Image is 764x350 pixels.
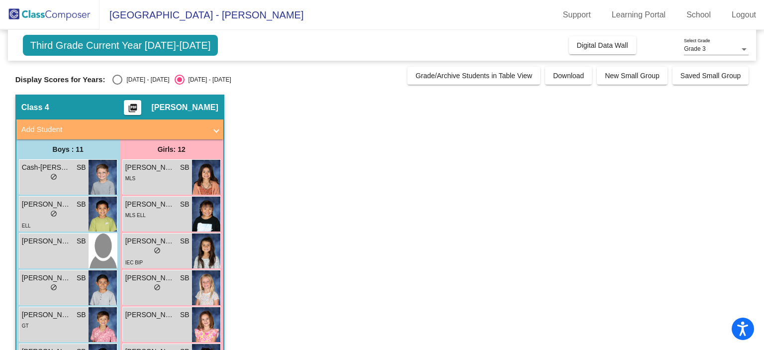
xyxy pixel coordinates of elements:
div: Boys : 11 [16,139,120,159]
button: Saved Small Group [672,67,749,85]
mat-expansion-panel-header: Add Student [16,119,223,139]
span: Saved Small Group [680,72,741,80]
a: Logout [724,7,764,23]
span: [PERSON_NAME] [22,273,72,283]
span: Third Grade Current Year [DATE]-[DATE] [23,35,218,56]
span: New Small Group [605,72,660,80]
span: do_not_disturb_alt [50,173,57,180]
span: Class 4 [21,103,49,113]
div: [DATE] - [DATE] [185,75,231,84]
span: Download [553,72,584,80]
mat-panel-title: Add Student [21,124,206,135]
a: Support [555,7,599,23]
span: [PERSON_NAME] [125,310,175,320]
span: do_not_disturb_alt [50,210,57,217]
span: [PERSON_NAME] [22,236,72,246]
button: Digital Data Wall [569,36,636,54]
span: do_not_disturb_alt [154,247,161,254]
span: SB [77,310,86,320]
span: Grade 3 [684,45,705,52]
span: [PERSON_NAME] [125,199,175,210]
span: SB [77,236,86,246]
mat-icon: picture_as_pdf [127,103,139,117]
span: [PERSON_NAME] [125,162,175,173]
span: MLS ELL [125,213,146,218]
span: Digital Data Wall [577,41,628,49]
button: Print Students Details [124,100,141,115]
span: SB [77,162,86,173]
span: do_not_disturb_alt [50,284,57,291]
button: Download [545,67,592,85]
span: [PERSON_NAME] [22,310,72,320]
span: MLS [125,176,136,181]
span: SB [180,199,190,210]
span: [PERSON_NAME] [125,273,175,283]
span: [PERSON_NAME] [22,199,72,210]
span: Cash-[PERSON_NAME] [22,162,72,173]
span: [PERSON_NAME] [125,236,175,246]
span: [GEOGRAPHIC_DATA] - [PERSON_NAME] [99,7,303,23]
span: SB [77,273,86,283]
mat-radio-group: Select an option [112,75,231,85]
span: Display Scores for Years: [15,75,105,84]
span: [PERSON_NAME] [151,103,218,113]
span: SB [180,273,190,283]
span: IEC BIP [125,260,143,265]
div: Girls: 12 [120,139,223,159]
span: Grade/Archive Students in Table View [415,72,532,80]
a: Learning Portal [604,7,674,23]
span: SB [180,310,190,320]
span: SB [180,236,190,246]
span: SB [77,199,86,210]
div: [DATE] - [DATE] [122,75,169,84]
a: School [678,7,719,23]
span: ELL [22,223,31,229]
button: New Small Group [597,67,668,85]
span: SB [180,162,190,173]
button: Grade/Archive Students in Table View [407,67,540,85]
span: GT [22,323,29,329]
span: do_not_disturb_alt [154,284,161,291]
